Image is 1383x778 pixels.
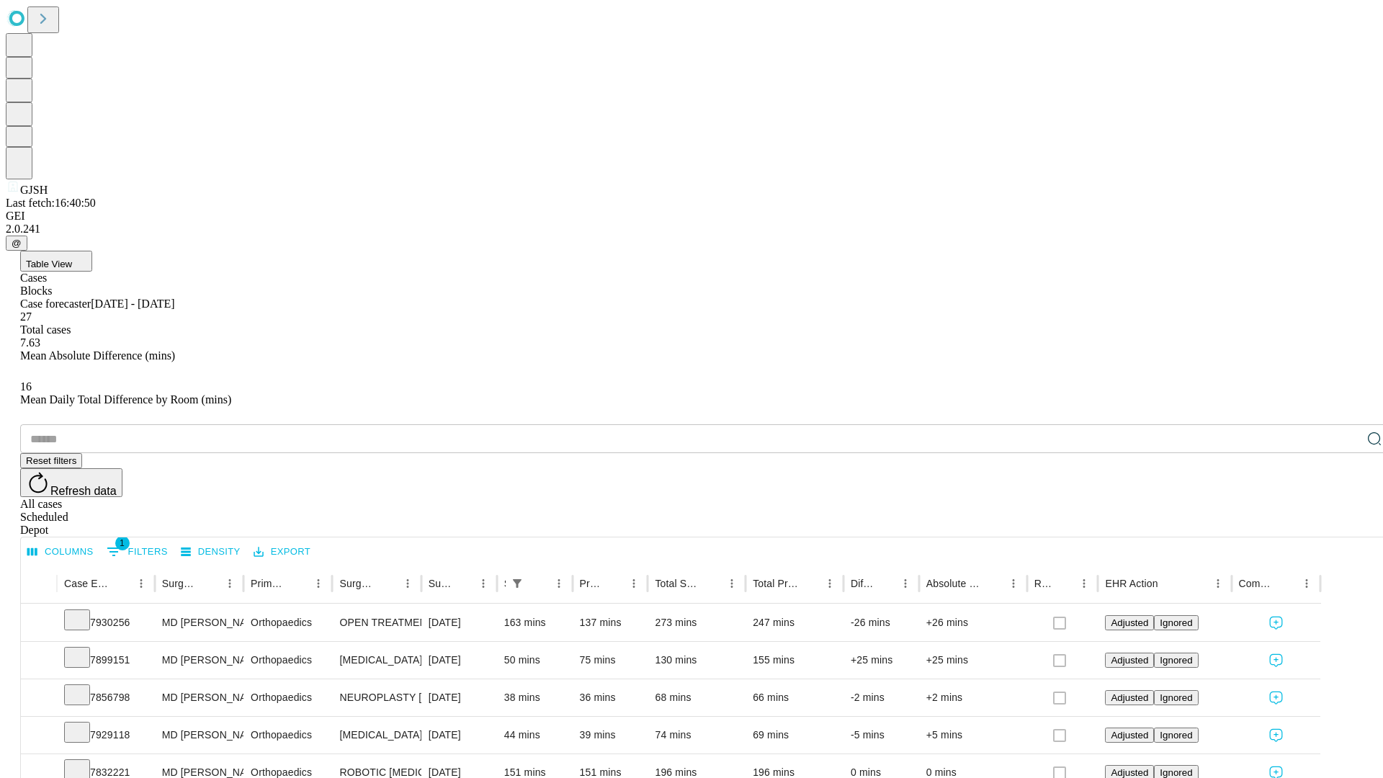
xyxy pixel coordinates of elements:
[20,184,48,196] span: GJSH
[251,578,287,589] div: Primary Service
[339,642,413,679] div: [MEDICAL_DATA] MEDIAL OR LATERAL MENISCECTOMY
[1297,573,1317,594] button: Menu
[504,642,565,679] div: 50 mins
[131,573,151,594] button: Menu
[753,642,836,679] div: 155 mins
[926,679,1020,716] div: +2 mins
[580,679,641,716] div: 36 mins
[580,604,641,641] div: 137 mins
[926,717,1020,754] div: +5 mins
[20,393,231,406] span: Mean Daily Total Difference by Room (mins)
[162,642,236,679] div: MD [PERSON_NAME] [PERSON_NAME]
[453,573,473,594] button: Sort
[1160,692,1192,703] span: Ignored
[398,573,418,594] button: Menu
[177,541,244,563] button: Density
[200,573,220,594] button: Sort
[26,455,76,466] span: Reset filters
[1160,767,1192,778] span: Ignored
[1154,653,1198,668] button: Ignored
[851,642,912,679] div: +25 mins
[251,604,325,641] div: Orthopaedics
[20,323,71,336] span: Total cases
[1160,573,1180,594] button: Sort
[549,573,569,594] button: Menu
[1074,573,1094,594] button: Menu
[64,679,148,716] div: 7856798
[429,679,490,716] div: [DATE]
[20,453,82,468] button: Reset filters
[1208,573,1228,594] button: Menu
[851,679,912,716] div: -2 mins
[604,573,624,594] button: Sort
[28,611,50,636] button: Expand
[64,578,109,589] div: Case Epic Id
[162,578,198,589] div: Surgeon Name
[20,468,122,497] button: Refresh data
[6,210,1377,223] div: GEI
[12,238,22,249] span: @
[1105,690,1154,705] button: Adjusted
[1154,728,1198,743] button: Ignored
[1239,578,1275,589] div: Comments
[851,717,912,754] div: -5 mins
[580,717,641,754] div: 39 mins
[1111,617,1148,628] span: Adjusted
[20,310,32,323] span: 27
[580,578,603,589] div: Predicted In Room Duration
[64,642,148,679] div: 7899151
[162,717,236,754] div: MD [PERSON_NAME] [PERSON_NAME]
[162,679,236,716] div: MD [PERSON_NAME] [PERSON_NAME]
[91,298,174,310] span: [DATE] - [DATE]
[1160,730,1192,741] span: Ignored
[580,642,641,679] div: 75 mins
[251,717,325,754] div: Orthopaedics
[251,642,325,679] div: Orthopaedics
[983,573,1003,594] button: Sort
[1003,573,1024,594] button: Menu
[702,573,722,594] button: Sort
[875,573,895,594] button: Sort
[339,679,413,716] div: NEUROPLASTY [MEDICAL_DATA] AT [GEOGRAPHIC_DATA]
[529,573,549,594] button: Sort
[24,541,97,563] button: Select columns
[288,573,308,594] button: Sort
[504,717,565,754] div: 44 mins
[251,679,325,716] div: Orthopaedics
[1034,578,1053,589] div: Resolved in EHR
[753,679,836,716] div: 66 mins
[308,573,328,594] button: Menu
[111,573,131,594] button: Sort
[162,604,236,641] div: MD [PERSON_NAME] [PERSON_NAME]
[1105,615,1154,630] button: Adjusted
[473,573,493,594] button: Menu
[504,578,506,589] div: Scheduled In Room Duration
[64,604,148,641] div: 7930256
[1154,690,1198,705] button: Ignored
[753,578,798,589] div: Total Predicted Duration
[1160,655,1192,666] span: Ignored
[655,642,738,679] div: 130 mins
[1154,615,1198,630] button: Ignored
[220,573,240,594] button: Menu
[50,485,117,497] span: Refresh data
[250,541,314,563] button: Export
[1105,653,1154,668] button: Adjusted
[507,573,527,594] div: 1 active filter
[800,573,820,594] button: Sort
[753,717,836,754] div: 69 mins
[1111,692,1148,703] span: Adjusted
[1111,655,1148,666] span: Adjusted
[722,573,742,594] button: Menu
[377,573,398,594] button: Sort
[655,604,738,641] div: 273 mins
[1111,767,1148,778] span: Adjusted
[1105,578,1158,589] div: EHR Action
[624,573,644,594] button: Menu
[20,349,175,362] span: Mean Absolute Difference (mins)
[6,197,96,209] span: Last fetch: 16:40:50
[64,717,148,754] div: 7929118
[753,604,836,641] div: 247 mins
[504,679,565,716] div: 38 mins
[851,604,912,641] div: -26 mins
